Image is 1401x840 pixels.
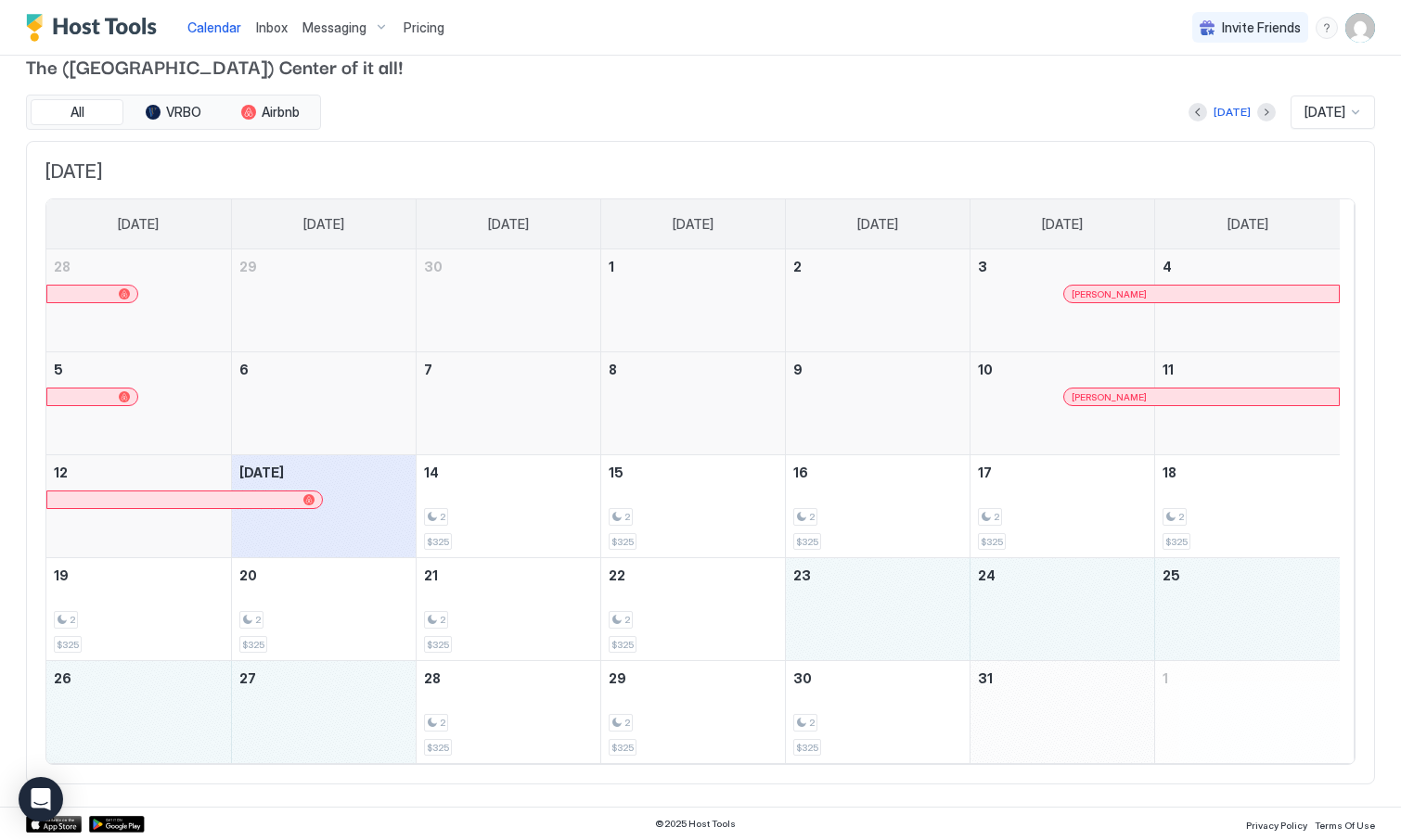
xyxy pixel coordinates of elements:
span: 25 [1163,567,1180,583]
span: 12 [54,465,68,480]
a: September 28, 2025 [46,249,231,284]
span: [DATE] [239,465,284,480]
span: 6 [239,362,249,377]
span: 2 [440,511,445,523]
span: [DATE] [45,160,1356,184]
span: $325 [611,742,634,754]
span: 1 [1163,670,1168,686]
span: [DATE] [118,216,159,233]
td: October 29, 2025 [600,661,785,764]
span: 31 [978,670,993,686]
td: October 5, 2025 [46,352,231,455]
span: 21 [424,567,438,583]
span: 23 [793,567,811,583]
a: Calendar [187,18,241,37]
span: $325 [427,639,449,651]
td: October 22, 2025 [600,558,785,661]
span: 30 [424,259,443,274]
div: [PERSON_NAME] [1072,391,1331,403]
span: $325 [796,742,818,754]
span: The ([GEOGRAPHIC_DATA]) Center of it all! [26,52,1375,80]
td: October 21, 2025 [416,558,600,661]
span: $325 [427,742,449,754]
span: Terms Of Use [1315,820,1375,831]
button: All [31,99,123,125]
a: Sunday [99,199,177,249]
div: tab-group [26,95,321,130]
button: VRBO [127,99,220,125]
td: October 25, 2025 [1155,558,1340,661]
span: 11 [1163,362,1174,377]
td: October 11, 2025 [1155,352,1340,455]
a: App Store [26,816,82,833]
td: October 24, 2025 [970,558,1155,661]
td: October 23, 2025 [786,558,970,661]
span: 2 [624,717,630,729]
span: 26 [54,670,71,686]
span: 27 [239,670,256,686]
span: 22 [609,567,625,583]
span: [DATE] [1305,104,1345,121]
span: 2 [994,511,999,523]
a: October 10, 2025 [970,352,1154,387]
span: 20 [239,567,257,583]
span: 4 [1163,259,1172,274]
span: 14 [424,465,439,480]
span: 17 [978,465,992,480]
a: October 29, 2025 [601,661,785,695]
span: [DATE] [1042,216,1083,233]
button: Airbnb [224,99,316,125]
a: Wednesday [654,199,732,249]
span: [DATE] [857,216,898,233]
a: October 16, 2025 [786,455,970,490]
div: User profile [1345,13,1375,43]
a: October 11, 2025 [1155,352,1340,387]
a: October 31, 2025 [970,661,1154,695]
span: Inbox [256,19,288,35]
span: VRBO [166,104,201,121]
td: October 15, 2025 [600,455,785,558]
td: October 14, 2025 [416,455,600,558]
a: October 15, 2025 [601,455,785,490]
span: $325 [611,639,634,651]
span: 2 [624,614,630,626]
td: October 28, 2025 [416,661,600,764]
a: October 25, 2025 [1155,558,1340,592]
a: October 4, 2025 [1155,249,1340,284]
a: Friday [1023,199,1101,249]
span: 2 [70,614,75,626]
span: 29 [609,670,626,686]
div: Host Tools Logo [26,14,165,42]
td: October 3, 2025 [970,249,1155,352]
a: October 12, 2025 [46,455,231,490]
td: October 13, 2025 [231,455,416,558]
td: October 2, 2025 [786,249,970,352]
td: October 18, 2025 [1155,455,1340,558]
span: 9 [793,362,803,377]
span: Pricing [404,19,444,36]
span: 2 [793,259,802,274]
td: September 28, 2025 [46,249,231,352]
span: 2 [809,511,815,523]
span: 10 [978,362,993,377]
a: Privacy Policy [1246,814,1307,834]
a: Tuesday [469,199,547,249]
span: [PERSON_NAME] [1072,391,1147,403]
span: [DATE] [1227,216,1268,233]
span: 28 [54,259,71,274]
span: 2 [440,614,445,626]
a: October 1, 2025 [601,249,785,284]
a: Inbox [256,18,288,37]
span: 30 [793,670,812,686]
span: 24 [978,567,996,583]
span: 28 [424,670,441,686]
td: October 6, 2025 [231,352,416,455]
span: 15 [609,465,623,480]
a: October 19, 2025 [46,558,231,592]
span: [DATE] [673,216,713,233]
span: 29 [239,259,257,274]
td: November 1, 2025 [1155,661,1340,764]
a: October 14, 2025 [417,455,600,490]
td: October 8, 2025 [600,352,785,455]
